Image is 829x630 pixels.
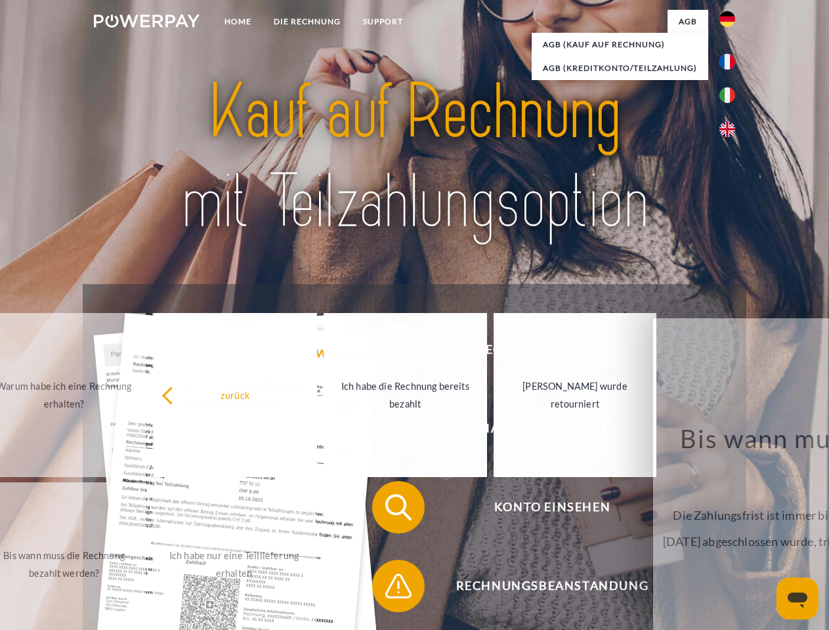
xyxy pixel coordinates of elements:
[391,560,713,612] span: Rechnungsbeanstandung
[501,377,649,413] div: [PERSON_NAME] wurde retourniert
[719,87,735,103] img: it
[668,10,708,33] a: agb
[372,560,713,612] button: Rechnungsbeanstandung
[161,386,309,404] div: zurück
[125,63,704,251] img: title-powerpay_de.svg
[776,577,818,619] iframe: Schaltfläche zum Öffnen des Messaging-Fensters
[719,121,735,137] img: en
[331,377,479,413] div: Ich habe die Rechnung bereits bezahlt
[719,11,735,27] img: de
[94,14,200,28] img: logo-powerpay-white.svg
[719,54,735,70] img: fr
[382,570,415,602] img: qb_warning.svg
[532,56,708,80] a: AGB (Kreditkonto/Teilzahlung)
[263,10,352,33] a: DIE RECHNUNG
[352,10,414,33] a: SUPPORT
[160,547,308,582] div: Ich habe nur eine Teillieferung erhalten
[213,10,263,33] a: Home
[532,33,708,56] a: AGB (Kauf auf Rechnung)
[382,491,415,524] img: qb_search.svg
[372,481,713,534] button: Konto einsehen
[391,481,713,534] span: Konto einsehen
